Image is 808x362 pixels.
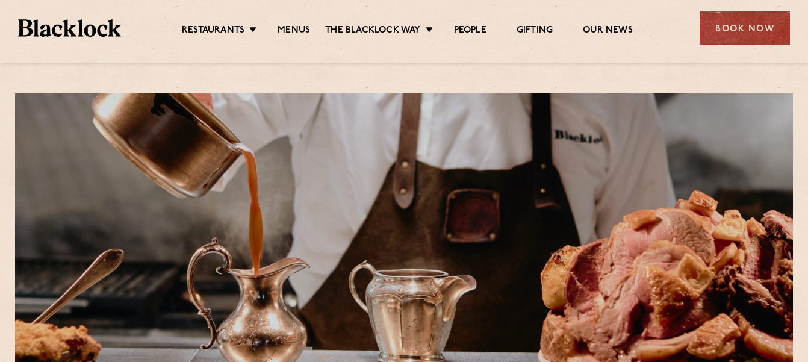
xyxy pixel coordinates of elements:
a: Menus [278,25,310,38]
img: BL_Textured_Logo-footer-cropped.svg [18,19,121,37]
a: Gifting [517,25,553,38]
a: Our News [583,25,633,38]
div: Book Now [700,11,790,45]
a: People [454,25,486,38]
a: The Blacklock Way [325,25,420,38]
a: Restaurants [182,25,244,38]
